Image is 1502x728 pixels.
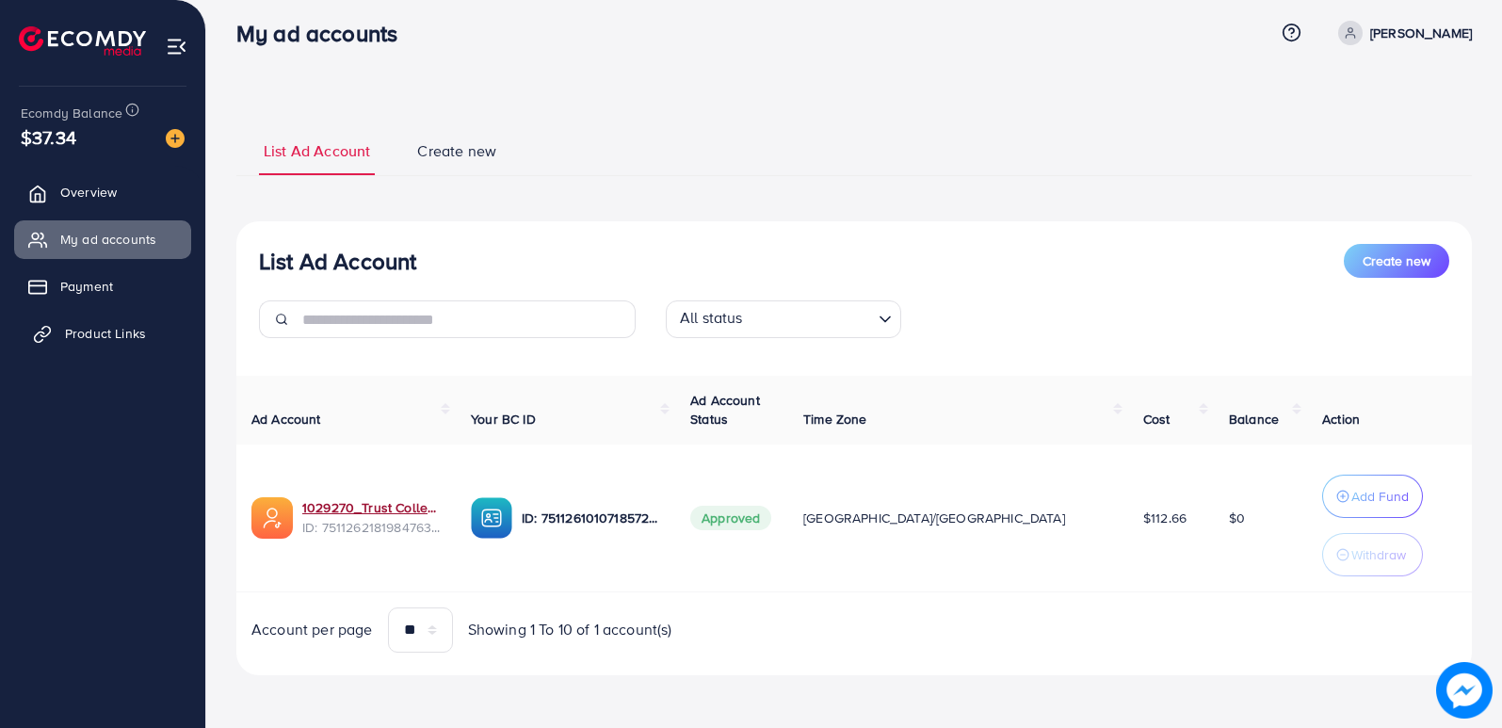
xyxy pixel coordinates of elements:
[302,498,441,537] div: <span class='underline'>1029270_Trust Collection_1748852021372</span></br>7511262181984763905
[264,140,370,162] span: List Ad Account
[1351,543,1406,566] p: Withdraw
[60,230,156,249] span: My ad accounts
[1322,475,1423,518] button: Add Fund
[60,183,117,202] span: Overview
[690,391,760,429] span: Ad Account Status
[1331,21,1472,45] a: [PERSON_NAME]
[14,173,191,211] a: Overview
[676,303,747,333] span: All status
[666,300,901,338] div: Search for option
[471,410,536,429] span: Your BC ID
[749,304,871,333] input: Search for option
[60,277,113,296] span: Payment
[251,619,373,640] span: Account per page
[690,506,771,530] span: Approved
[1344,244,1449,278] button: Create new
[19,26,146,56] img: logo
[21,123,76,151] span: $37.34
[1322,410,1360,429] span: Action
[1229,410,1279,429] span: Balance
[1322,533,1423,576] button: Withdraw
[468,619,672,640] span: Showing 1 To 10 of 1 account(s)
[302,518,441,537] span: ID: 7511262181984763905
[1363,251,1430,270] span: Create new
[251,410,321,429] span: Ad Account
[14,267,191,305] a: Payment
[21,104,122,122] span: Ecomdy Balance
[417,140,496,162] span: Create new
[1436,662,1493,719] img: image
[1143,410,1171,429] span: Cost
[471,497,512,539] img: ic-ba-acc.ded83a64.svg
[1351,485,1409,508] p: Add Fund
[14,220,191,258] a: My ad accounts
[259,248,416,275] h3: List Ad Account
[302,498,441,517] a: 1029270_Trust Collection_1748852021372
[1229,509,1245,527] span: $0
[65,324,146,343] span: Product Links
[251,497,293,539] img: ic-ads-acc.e4c84228.svg
[1143,509,1187,527] span: $112.66
[166,129,185,148] img: image
[14,315,191,352] a: Product Links
[803,509,1065,527] span: [GEOGRAPHIC_DATA]/[GEOGRAPHIC_DATA]
[522,507,660,529] p: ID: 7511261010718572552
[236,20,412,47] h3: My ad accounts
[1370,22,1472,44] p: [PERSON_NAME]
[803,410,866,429] span: Time Zone
[166,36,187,57] img: menu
